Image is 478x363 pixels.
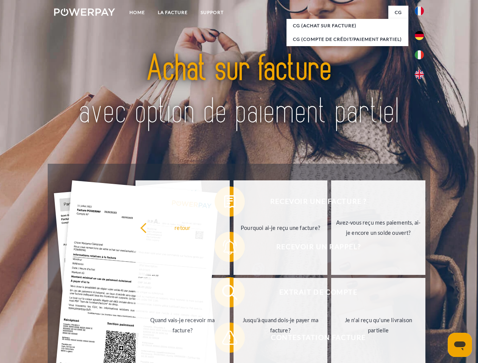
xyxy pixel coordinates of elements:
a: CG (achat sur facture) [286,19,408,33]
div: Je n'ai reçu qu'une livraison partielle [336,315,421,335]
a: LA FACTURE [151,6,194,19]
img: title-powerpay_fr.svg [72,36,406,145]
img: logo-powerpay-white.svg [54,8,115,16]
a: CG (Compte de crédit/paiement partiel) [286,33,408,46]
div: Jusqu'à quand dois-je payer ma facture? [238,315,323,335]
a: Support [194,6,230,19]
div: Avez-vous reçu mes paiements, ai-je encore un solde ouvert? [336,217,421,238]
a: Home [123,6,151,19]
iframe: Bouton de lancement de la fenêtre de messagerie [448,333,472,357]
img: de [415,31,424,40]
div: retour [140,222,225,233]
img: fr [415,6,424,16]
div: Quand vais-je recevoir ma facture? [140,315,225,335]
div: Pourquoi ai-je reçu une facture? [238,222,323,233]
img: en [415,70,424,79]
a: Avez-vous reçu mes paiements, ai-je encore un solde ouvert? [331,180,425,275]
img: it [415,50,424,59]
a: CG [388,6,408,19]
